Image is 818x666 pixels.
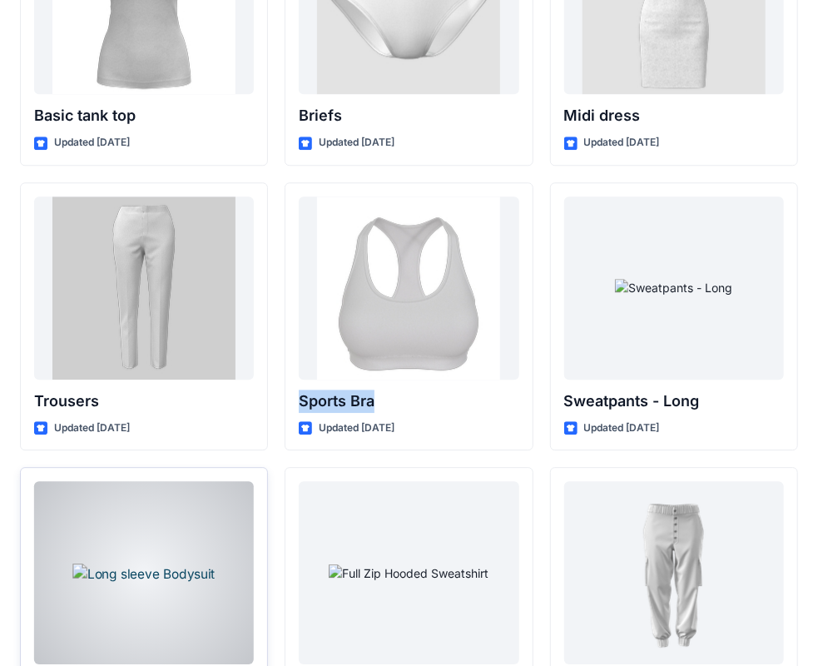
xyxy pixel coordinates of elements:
[564,481,784,664] a: Cargo Pants Nongraded
[319,420,394,437] p: Updated [DATE]
[34,390,254,413] p: Trousers
[34,104,254,127] p: Basic tank top
[34,196,254,380] a: Trousers
[584,420,660,437] p: Updated [DATE]
[299,196,518,380] a: Sports Bra
[564,390,784,413] p: Sweatpants - Long
[299,390,518,413] p: Sports Bra
[564,104,784,127] p: Midi dress
[564,196,784,380] a: Sweatpants - Long
[299,104,518,127] p: Briefs
[54,134,130,152] p: Updated [DATE]
[34,481,254,664] a: Long sleeve Bodysuit
[584,134,660,152] p: Updated [DATE]
[54,420,130,437] p: Updated [DATE]
[319,134,394,152] p: Updated [DATE]
[299,481,518,664] a: Full Zip Hooded Sweatshirt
